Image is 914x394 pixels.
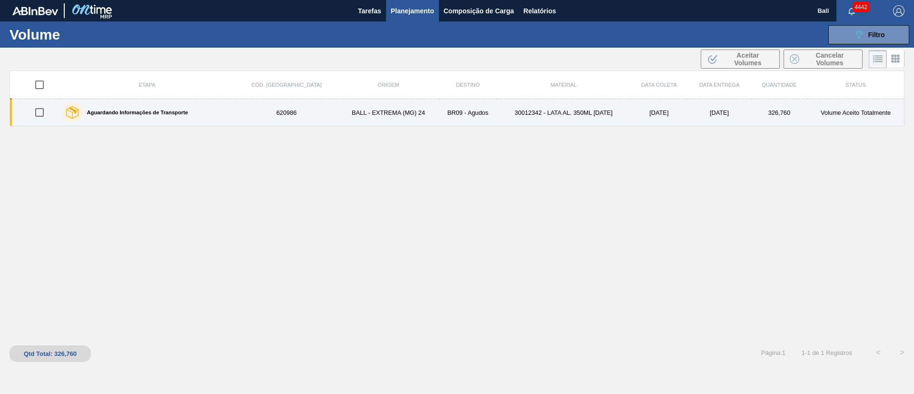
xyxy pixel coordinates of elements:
[836,4,867,18] button: Notificações
[853,2,869,12] span: 4442
[550,82,576,88] span: Material
[444,5,514,17] span: Composição de Carga
[497,99,631,126] td: 30012342 - LATA AL. 350ML [DATE]
[868,31,885,39] span: Filtro
[12,7,58,15] img: TNhmsLtSVTkK8tSr43FrP2fwEKptu5GPRR3wAAAABJRU5ErkJggg==
[251,82,322,88] span: Cód. [GEOGRAPHIC_DATA]
[762,82,796,88] span: Quantidade
[807,99,904,126] td: Volume Aceito Totalmente
[701,50,780,69] button: Aceitar Volumes
[890,341,914,364] button: >
[358,5,381,17] span: Tarefas
[439,99,497,126] td: BR09 - Agudos
[641,82,677,88] span: Data coleta
[524,5,556,17] span: Relatórios
[887,50,904,68] div: Visão em Cards
[784,50,863,69] button: Cancelar Volumes
[17,350,84,357] div: Qtd Total: 326,760
[10,99,904,126] a: Aguardando Informações de Transporte620986BALL - EXTREMA (MG) 24BR09 - Agudos30012342 - LATA AL. ...
[235,99,338,126] td: 620986
[456,82,480,88] span: Destino
[751,99,807,126] td: 326,760
[10,29,152,40] h1: Volume
[866,341,890,364] button: <
[828,25,909,44] button: Filtro
[845,82,865,88] span: Status
[699,82,740,88] span: Data entrega
[722,51,774,67] span: Aceitar Volumes
[803,51,856,67] span: Cancelar Volumes
[630,99,687,126] td: [DATE]
[761,349,785,356] span: Página : 1
[800,349,852,356] span: 1 - 1 de 1 Registros
[869,50,887,68] div: Visão em Lista
[82,110,188,115] label: Aguardando Informações de Transporte
[378,82,399,88] span: Origem
[687,99,751,126] td: [DATE]
[338,99,439,126] td: BALL - EXTREMA (MG) 24
[893,5,904,17] img: Logout
[391,5,434,17] span: Planejamento
[139,82,155,88] span: Etapa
